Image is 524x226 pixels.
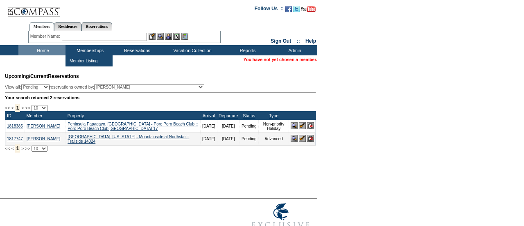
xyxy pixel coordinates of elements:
td: Reports [223,45,270,55]
a: Members [29,22,54,31]
img: Cancel Reservation [307,135,314,142]
td: Reservations [113,45,160,55]
img: Confirm Reservation [299,135,306,142]
img: Cancel Reservation [307,122,314,129]
img: Subscribe to our YouTube Channel [301,6,316,12]
span: > [21,105,24,110]
span: << [5,105,10,110]
div: View all: reservations owned by: [5,84,208,90]
span: >> [25,146,30,151]
a: Departure [219,113,238,118]
a: Arrival [203,113,215,118]
img: Reservations [173,33,180,40]
span: 1 [15,144,20,153]
img: View [157,33,164,40]
a: 1817747 [7,137,23,141]
a: Help [305,38,316,44]
td: [DATE] [201,120,217,132]
a: [PERSON_NAME] [27,124,60,128]
span: 1 [15,104,20,112]
img: View Reservation [291,122,298,129]
a: Type [269,113,278,118]
td: [DATE] [217,132,239,145]
td: Pending [239,132,258,145]
img: View Reservation [291,135,298,142]
td: [DATE] [217,120,239,132]
td: Pending [239,120,258,132]
a: Property [68,113,84,118]
span: << [5,146,10,151]
a: Status [243,113,255,118]
img: Become our fan on Facebook [285,6,292,12]
a: Member [26,113,42,118]
img: b_edit.gif [149,33,156,40]
span: < [11,146,14,151]
div: Member Name: [30,33,62,40]
img: Follow us on Twitter [293,6,300,12]
span: :: [297,38,300,44]
td: Advanced [258,132,289,145]
span: > [21,146,24,151]
a: Residences [54,22,81,31]
span: >> [25,105,30,110]
img: b_calculator.gif [181,33,188,40]
span: Upcoming/Current [5,73,48,79]
a: Sign Out [271,38,291,44]
span: You have not yet chosen a member. [244,57,317,62]
img: Confirm Reservation [299,122,306,129]
a: ID [7,113,11,118]
td: Memberships [65,45,113,55]
img: Impersonate [165,33,172,40]
a: Subscribe to our YouTube Channel [301,8,316,13]
td: [DATE] [201,132,217,145]
a: [PERSON_NAME] [27,137,60,141]
td: Member Listing [68,57,98,65]
td: Non-priority Holiday [258,120,289,132]
a: Reservations [81,22,112,31]
a: Become our fan on Facebook [285,8,292,13]
td: Home [18,45,65,55]
span: Reservations [5,73,79,79]
td: Vacation Collection [160,45,223,55]
a: Follow us on Twitter [293,8,300,13]
a: Peninsula Papagayo, [GEOGRAPHIC_DATA] - Poro Poro Beach Club :: Poro Poro Beach Club [GEOGRAPHIC_... [68,122,198,131]
a: 1818385 [7,124,23,128]
td: Follow Us :: [255,5,284,15]
div: Your search returned 2 reservations [5,95,316,100]
a: [GEOGRAPHIC_DATA], [US_STATE] - Mountainside at Northstar :: Trailside 14024 [68,135,189,144]
td: Admin [270,45,317,55]
span: < [11,105,14,110]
